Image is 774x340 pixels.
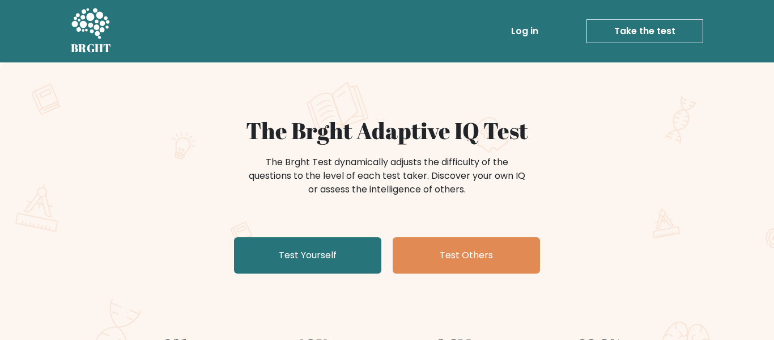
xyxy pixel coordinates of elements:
[507,20,543,43] a: Log in
[586,19,703,43] a: Take the test
[71,41,112,55] h5: BRGHT
[234,237,381,274] a: Test Yourself
[245,156,529,196] div: The Brght Test dynamically adjusts the difficulty of the questions to the level of each test take...
[110,117,664,144] h1: The Brght Adaptive IQ Test
[393,237,540,274] a: Test Others
[71,5,112,58] a: BRGHT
